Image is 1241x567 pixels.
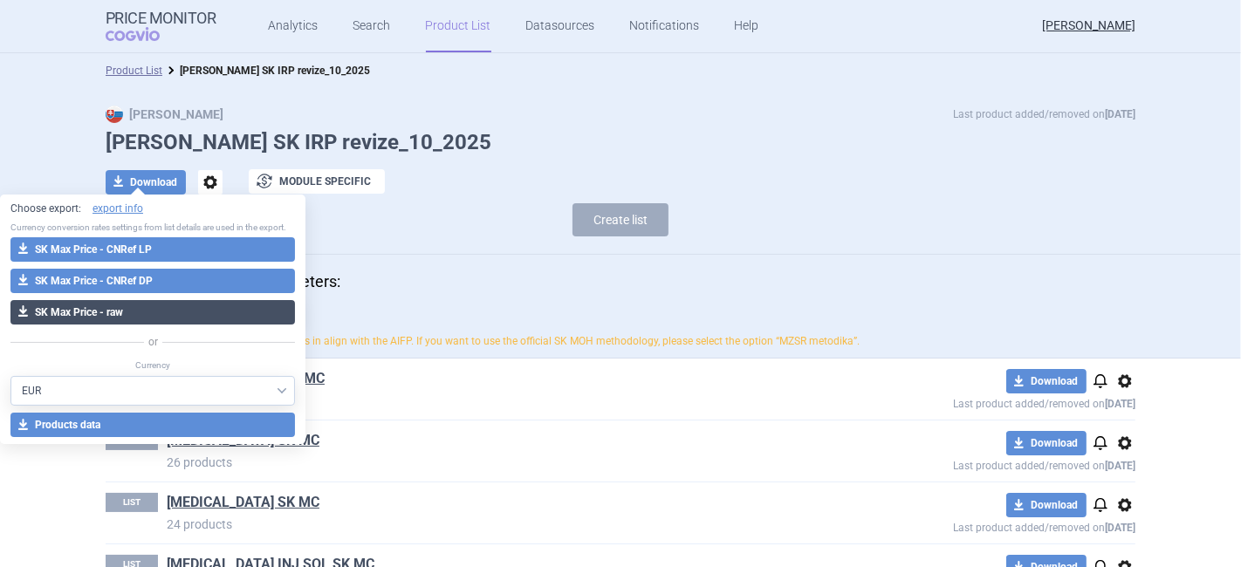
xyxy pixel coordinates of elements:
h1: BEVESPI 7,2/5MG SK MC [167,369,826,392]
p: Currency [10,359,295,372]
strong: [DATE] [1105,460,1135,472]
p: Choose export: [10,202,295,216]
strong: [PERSON_NAME] SK IRP revize_10_2025 [180,65,370,77]
button: Create list [573,203,668,236]
h1: [PERSON_NAME] SK IRP revize_10_2025 [106,130,1135,155]
p: By default, Price Monitor recalculates prices in align with the AIFP. If you want to use the offi... [106,334,1135,349]
p: LIST [106,493,158,512]
a: [MEDICAL_DATA] SK MC [167,493,319,512]
button: Download [1006,369,1087,393]
p: Last product added/removed on [826,393,1135,410]
span: COGVIO [106,27,184,41]
p: Currency conversion rates settings from list details are used in the export. [10,222,295,234]
strong: [DATE] [1105,398,1135,410]
button: Download [1006,493,1087,517]
strong: [DATE] [1105,108,1135,120]
li: Pavla_ SK IRP revize_10_2025 [162,62,370,79]
p: 11 products [167,392,826,409]
strong: [PERSON_NAME] [106,107,223,121]
p: Last product added/removed on [826,517,1135,534]
button: Download [106,170,186,195]
button: SK Max Price - CNRef DP [10,269,295,293]
p: 24 products [167,516,826,533]
a: Price MonitorCOGVIO [106,10,216,43]
strong: Price Monitor [106,10,216,27]
strong: [DATE] [1105,522,1135,534]
p: Last product added/removed on [953,106,1135,123]
a: Product List [106,65,162,77]
p: Max price calculation parameters: [106,272,1135,291]
button: Module specific [249,169,385,194]
button: Products data [10,413,295,437]
h1: Calquence SK MC [167,431,826,454]
h1: ENHERTU SK MC [167,493,826,516]
span: or [144,333,162,351]
button: SK Max Price - CNRef LP [10,237,295,262]
p: 26 products [167,454,826,471]
p: Last product added/removed on [826,455,1135,472]
a: export info [93,202,143,216]
li: Product List [106,62,162,79]
button: Download [1006,431,1087,455]
button: SK Max Price - raw [10,300,295,324]
img: SK [106,106,123,123]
